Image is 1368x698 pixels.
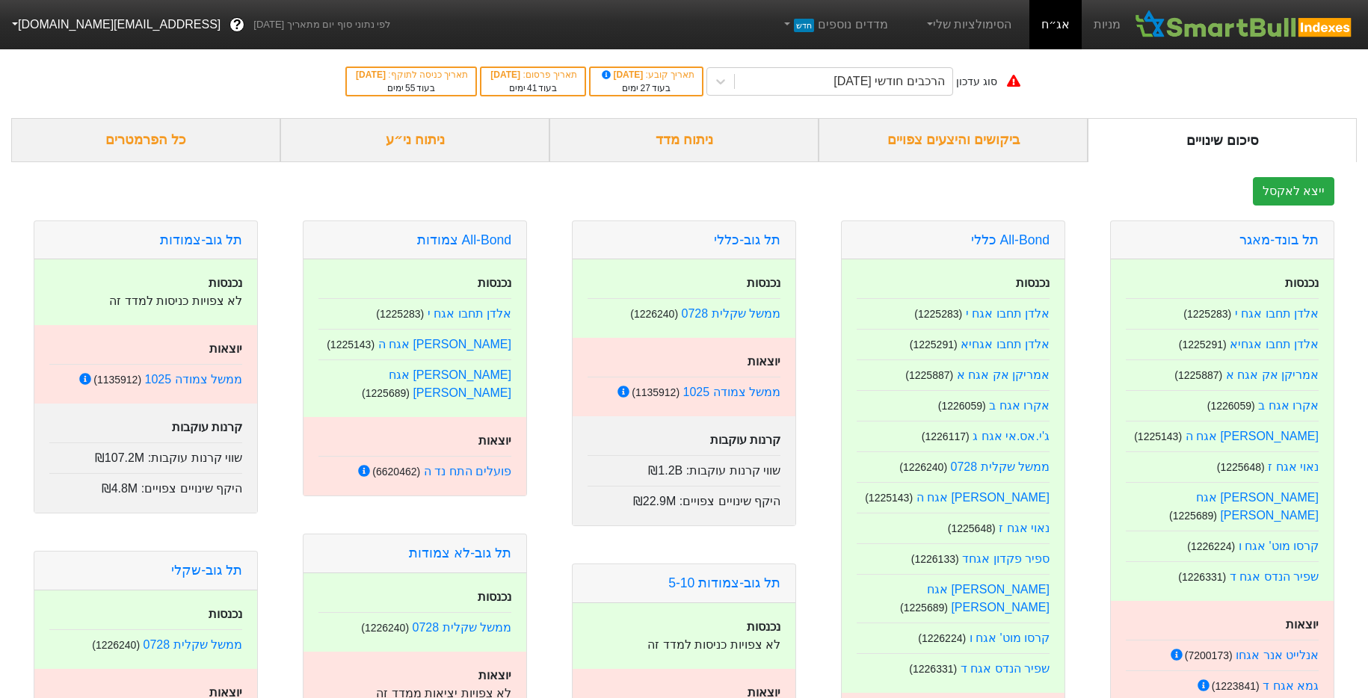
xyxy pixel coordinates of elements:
strong: נכנסות [209,277,242,289]
div: היקף שינויים צפויים : [49,473,242,498]
a: הסימולציות שלי [918,10,1018,40]
div: היקף שינויים צפויים : [588,486,780,510]
img: SmartBull [1133,10,1356,40]
small: ( 1226224 ) [918,632,966,644]
a: ממשל שקלית 0728 [144,638,242,651]
a: ממשל שקלית 0728 [413,621,511,634]
small: ( 1225283 ) [1183,308,1231,320]
strong: נכנסות [1285,277,1319,289]
a: [PERSON_NAME] אגח [PERSON_NAME] [389,368,511,399]
a: אקרו אגח ב [1258,399,1319,412]
small: ( 1135912 ) [93,374,141,386]
div: תאריך כניסה לתוקף : [354,68,468,81]
small: ( 1225291 ) [910,339,958,350]
span: [DATE] [356,70,388,80]
span: ₪22.9M [633,495,676,507]
a: תל גוב-שקלי [171,563,242,578]
p: לא צפויות כניסות למדד זה [49,292,242,310]
a: תל גוב-צמודות 5-10 [668,575,780,590]
small: ( 1225291 ) [1179,339,1227,350]
span: 55 [405,83,415,93]
a: [PERSON_NAME] אגח [PERSON_NAME] [1196,491,1319,522]
small: ( 1226059 ) [938,400,986,412]
strong: יוצאות [478,434,511,447]
a: ממשל צמודה 1025 [683,386,780,398]
div: שווי קרנות עוקבות : [49,442,242,467]
small: ( 1223841 ) [1212,680,1260,692]
a: שפיר הנדס אגח ד [961,662,1050,675]
small: ( 1225143 ) [327,339,375,350]
a: אלדן תחבו אגח י [966,307,1050,320]
small: ( 1225689 ) [900,602,948,614]
span: חדש [794,19,814,32]
button: ייצא לאקסל [1253,177,1334,206]
a: תל גוב-צמודות [160,232,242,247]
div: ניתוח ני״ע [280,118,549,162]
a: אמריקן אק אגח א [957,368,1050,381]
a: תל גוב-כללי [714,232,780,247]
strong: יוצאות [748,355,780,368]
small: ( 1226240 ) [92,639,140,651]
a: All-Bond צמודות [417,232,511,247]
div: סוג עדכון [956,74,997,90]
span: 41 [527,83,537,93]
strong: נכנסות [747,620,780,633]
a: קרסו מוט' אגח ו [970,631,1050,644]
div: ניתוח מדד [549,118,819,162]
a: שפיר הנדס אגח ד [1230,570,1319,583]
small: ( 1226331 ) [909,663,957,675]
a: [PERSON_NAME] אגח [PERSON_NAME] [927,583,1050,614]
a: [PERSON_NAME] אגח ה [1186,430,1319,442]
a: אלדן תחבו אגח י [428,307,511,320]
strong: נכנסות [209,608,242,620]
a: ספיר פקדון אגחד [962,552,1050,565]
div: בעוד ימים [598,81,694,95]
a: All-Bond כללי [971,232,1050,247]
div: תאריך פרסום : [489,68,577,81]
a: ג'י.אס.אי אגח ג [973,430,1050,442]
strong: יוצאות [1286,618,1319,631]
small: ( 1135912 ) [632,386,680,398]
div: סיכום שינויים [1088,118,1357,162]
a: אלדן תחבו אגחיא [1230,338,1319,350]
a: אלדן תחבו אגח י [1235,307,1319,320]
a: מדדים נוספיםחדש [775,10,894,40]
strong: נכנסות [1016,277,1050,289]
small: ( 1225143 ) [865,492,913,504]
a: ממשל שקלית 0728 [951,460,1050,473]
small: ( 1226331 ) [1178,571,1226,583]
div: ביקושים והיצעים צפויים [819,118,1088,162]
span: 27 [640,83,650,93]
a: גמא אגח ד [1263,679,1319,692]
small: ( 1225887 ) [905,369,953,381]
a: תל גוב-לא צמודות [409,546,511,560]
a: תל בונד-מאגר [1239,232,1319,247]
strong: נכנסות [478,277,511,289]
div: תאריך קובע : [598,68,694,81]
small: ( 1225689 ) [362,387,410,399]
a: נאוי אגח ז [1268,460,1319,473]
span: ? [233,15,241,35]
span: [DATE] [600,70,646,80]
small: ( 1226224 ) [1187,540,1235,552]
small: ( 1225648 ) [1217,461,1265,473]
div: כל הפרמטרים [11,118,280,162]
a: אנלייט אנר אגחו [1236,649,1319,661]
span: ₪107.2M [95,451,144,464]
strong: נכנסות [478,590,511,603]
small: ( 7200173 ) [1185,649,1233,661]
strong: קרנות עוקבות [710,433,780,446]
strong: קרנות עוקבות [172,421,242,433]
span: [DATE] [490,70,523,80]
small: ( 1225283 ) [914,308,962,320]
a: אקרו אגח ב [989,399,1050,412]
small: ( 1226240 ) [361,622,409,634]
div: שווי קרנות עוקבות : [588,455,780,480]
a: אמריקן אק אגח א [1226,368,1319,381]
strong: נכנסות [747,277,780,289]
small: ( 1225283 ) [376,308,424,320]
strong: יוצאות [478,669,511,682]
a: ממשל שקלית 0728 [682,307,780,320]
strong: יוצאות [209,342,242,355]
small: ( 1226133 ) [911,553,959,565]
